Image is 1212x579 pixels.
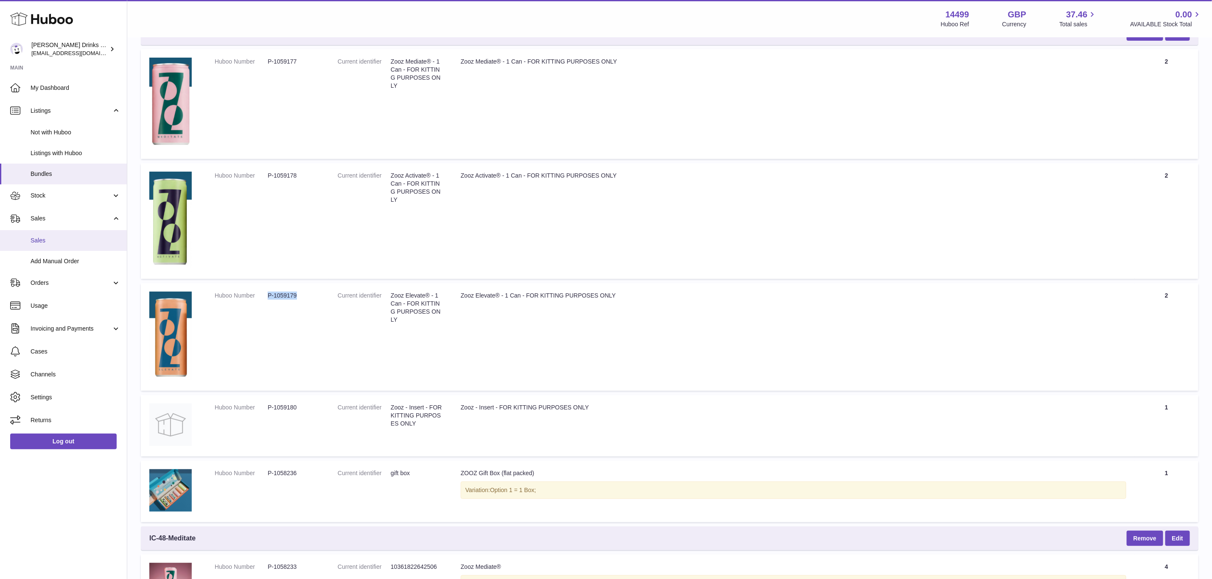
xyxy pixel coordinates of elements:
dd: P-1059179 [268,292,321,300]
td: 2 [1135,49,1198,159]
div: Zooz Mediate® - 1 Can - FOR KITTING PURPOSES ONLY [461,58,1126,66]
div: Variation: [461,482,1126,499]
dd: gift box [391,469,444,477]
dt: Current identifier [338,292,391,324]
img: Zooz - Insert - FOR KITTING PURPOSES ONLY [149,404,192,446]
span: Usage [31,302,120,310]
img: Zooz Activate® - 1 Can - FOR KITTING PURPOSES ONLY [149,172,192,269]
dd: P-1058233 [268,563,321,571]
dt: Huboo Number [215,58,268,66]
span: Sales [31,237,120,245]
span: Total sales [1059,20,1097,28]
dd: P-1058236 [268,469,321,477]
td: 1 [1135,395,1198,457]
span: Not with Huboo [31,128,120,136]
span: Returns [31,416,120,424]
dd: P-1059178 [268,172,321,180]
dt: Current identifier [338,404,391,428]
div: ZOOZ Gift Box (flat packed) [461,469,1126,477]
img: ZOOZ Gift Box (flat packed) [149,469,192,512]
strong: GBP [1008,9,1026,20]
span: Listings [31,107,112,115]
dd: Zooz Elevate® - 1 Can - FOR KITTING PURPOSES ONLY [391,292,444,324]
span: Bundles [31,170,120,178]
img: Zooz Mediate® - 1 Can - FOR KITTING PURPOSES ONLY [149,58,192,148]
img: Zooz Elevate® - 1 Can - FOR KITTING PURPOSES ONLY [149,292,192,380]
div: Zooz Activate® - 1 Can - FOR KITTING PURPOSES ONLY [461,172,1126,180]
span: IC-48-Meditate [149,534,196,543]
div: [PERSON_NAME] Drinks LTD (t/a Zooz) [31,41,108,57]
td: 2 [1135,163,1198,279]
span: [EMAIL_ADDRESS][DOMAIN_NAME] [31,50,125,56]
div: Zooz - Insert - FOR KITTING PURPOSES ONLY [461,404,1126,412]
td: 1 [1135,461,1198,522]
a: Log out [10,434,117,449]
div: Huboo Ref [941,20,969,28]
span: AVAILABLE Stock Total [1130,20,1202,28]
button: Remove [1127,531,1163,546]
a: 37.46 Total sales [1059,9,1097,28]
a: 0.00 AVAILABLE Stock Total [1130,9,1202,28]
img: internalAdmin-14499@internal.huboo.com [10,43,23,56]
dt: Current identifier [338,563,391,571]
a: Edit [1165,531,1190,546]
dd: P-1059177 [268,58,321,66]
span: Sales [31,214,112,223]
div: Zooz Mediate® [461,563,1126,571]
span: Channels [31,370,120,379]
span: 0.00 [1176,9,1192,20]
dt: Current identifier [338,172,391,204]
dt: Huboo Number [215,469,268,477]
span: Add Manual Order [31,257,120,265]
span: Stock [31,192,112,200]
span: My Dashboard [31,84,120,92]
dd: Zooz - Insert - FOR KITTING PURPOSES ONLY [391,404,444,428]
div: Zooz Elevate® - 1 Can - FOR KITTING PURPOSES ONLY [461,292,1126,300]
span: Option 1 = 1 Box; [490,487,536,493]
span: 37.46 [1066,9,1087,20]
dt: Huboo Number [215,563,268,571]
dt: Huboo Number [215,404,268,412]
dd: Zooz Mediate® - 1 Can - FOR KITTING PURPOSES ONLY [391,58,444,90]
dt: Huboo Number [215,172,268,180]
dt: Huboo Number [215,292,268,300]
span: Listings with Huboo [31,149,120,157]
td: 2 [1135,283,1198,391]
strong: 14499 [946,9,969,20]
dd: 10361822642506 [391,563,444,571]
span: Orders [31,279,112,287]
dt: Current identifier [338,58,391,90]
span: Cases [31,348,120,356]
dt: Current identifier [338,469,391,477]
span: Settings [31,393,120,401]
span: Invoicing and Payments [31,325,112,333]
dd: P-1059180 [268,404,321,412]
dd: Zooz Activate® - 1 Can - FOR KITTING PURPOSES ONLY [391,172,444,204]
div: Currency [1002,20,1027,28]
